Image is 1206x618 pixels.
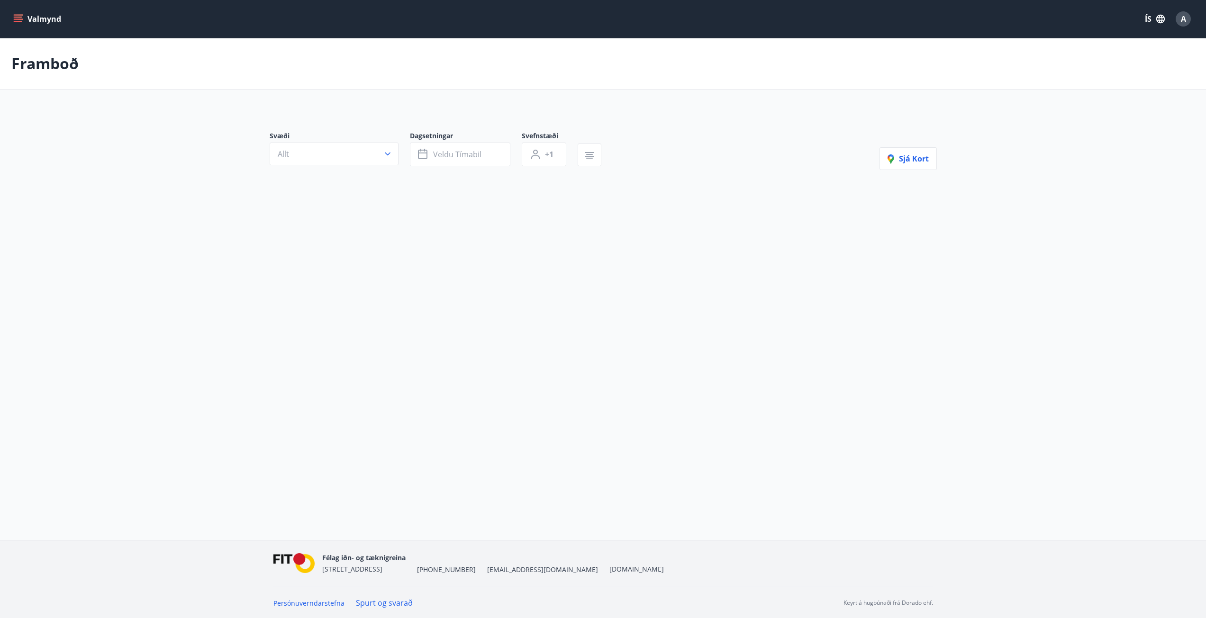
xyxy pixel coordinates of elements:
[322,564,382,573] span: [STREET_ADDRESS]
[11,10,65,27] button: menu
[1181,14,1186,24] span: A
[1140,10,1170,27] button: ÍS
[1172,8,1195,30] button: A
[487,565,598,574] span: [EMAIL_ADDRESS][DOMAIN_NAME]
[273,553,315,573] img: FPQVkF9lTnNbbaRSFyT17YYeljoOGk5m51IhT0bO.png
[322,553,406,562] span: Félag iðn- og tæknigreina
[273,599,345,608] a: Persónuverndarstefna
[11,53,79,74] p: Framboð
[410,131,522,143] span: Dagsetningar
[888,153,929,164] span: Sjá kort
[417,565,476,574] span: [PHONE_NUMBER]
[270,143,399,165] button: Allt
[433,149,481,160] span: Veldu tímabil
[410,143,510,166] button: Veldu tímabil
[356,598,413,608] a: Spurt og svarað
[522,131,578,143] span: Svefnstæði
[522,143,566,166] button: +1
[609,564,664,573] a: [DOMAIN_NAME]
[270,131,410,143] span: Svæði
[545,149,553,160] span: +1
[843,599,933,607] p: Keyrt á hugbúnaði frá Dorado ehf.
[880,147,937,170] button: Sjá kort
[278,149,289,159] span: Allt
